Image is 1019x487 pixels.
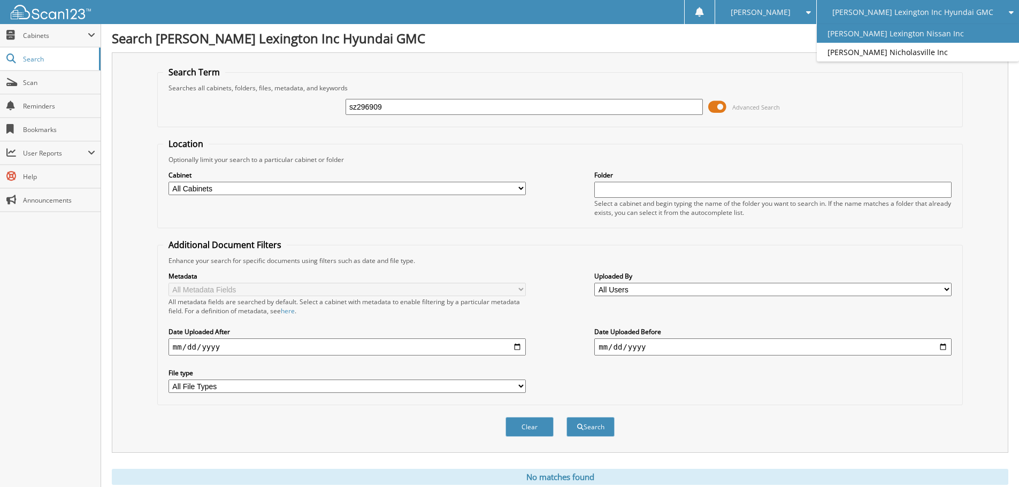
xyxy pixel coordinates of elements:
[731,9,791,16] span: [PERSON_NAME]
[817,24,1019,43] a: [PERSON_NAME] Lexington Nissan Inc
[281,306,295,315] a: here
[112,469,1008,485] div: No matches found
[832,9,993,16] span: [PERSON_NAME] Lexington Inc Hyundai GMC
[594,199,952,217] div: Select a cabinet and begin typing the name of the folder you want to search in. If the name match...
[817,43,1019,61] a: [PERSON_NAME] Nicholasville Inc
[23,172,95,181] span: Help
[23,196,95,205] span: Announcements
[112,29,1008,47] h1: Search [PERSON_NAME] Lexington Inc Hyundai GMC
[168,272,526,281] label: Metadata
[163,66,225,78] legend: Search Term
[23,102,95,111] span: Reminders
[11,5,91,19] img: scan123-logo-white.svg
[168,338,526,355] input: start
[23,125,95,134] span: Bookmarks
[23,149,88,158] span: User Reports
[168,327,526,336] label: Date Uploaded After
[163,239,287,251] legend: Additional Document Filters
[168,171,526,180] label: Cabinet
[23,31,88,40] span: Cabinets
[168,368,526,377] label: File type
[163,155,957,164] div: Optionally limit your search to a particular cabinet or folder
[23,78,95,87] span: Scan
[594,171,952,180] label: Folder
[732,103,780,111] span: Advanced Search
[505,417,554,437] button: Clear
[163,83,957,92] div: Searches all cabinets, folders, files, metadata, and keywords
[23,55,94,64] span: Search
[163,138,209,150] legend: Location
[163,256,957,265] div: Enhance your search for specific documents using filters such as date and file type.
[594,272,952,281] label: Uploaded By
[168,297,526,315] div: All metadata fields are searched by default. Select a cabinet with metadata to enable filtering b...
[566,417,615,437] button: Search
[594,327,952,336] label: Date Uploaded Before
[594,338,952,355] input: end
